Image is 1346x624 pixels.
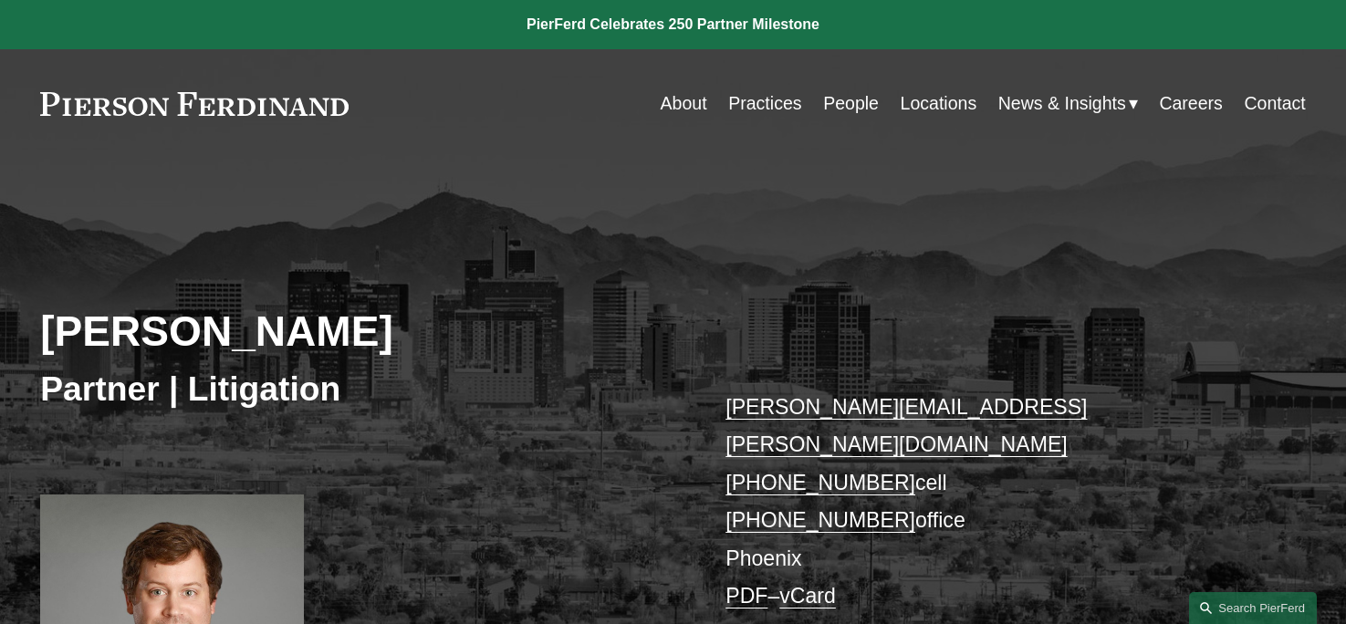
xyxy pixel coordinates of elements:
[725,395,1087,457] a: [PERSON_NAME][EMAIL_ADDRESS][PERSON_NAME][DOMAIN_NAME]
[661,86,707,121] a: About
[40,307,673,358] h2: [PERSON_NAME]
[1189,592,1317,624] a: Search this site
[725,584,767,608] a: PDF
[998,86,1138,121] a: folder dropdown
[998,88,1126,120] span: News & Insights
[1244,86,1305,121] a: Contact
[725,508,915,532] a: [PHONE_NUMBER]
[725,471,915,494] a: [PHONE_NUMBER]
[901,86,977,121] a: Locations
[728,86,801,121] a: Practices
[725,389,1253,616] p: cell office Phoenix –
[779,584,836,608] a: vCard
[40,368,673,410] h3: Partner | Litigation
[823,86,879,121] a: People
[1159,86,1222,121] a: Careers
